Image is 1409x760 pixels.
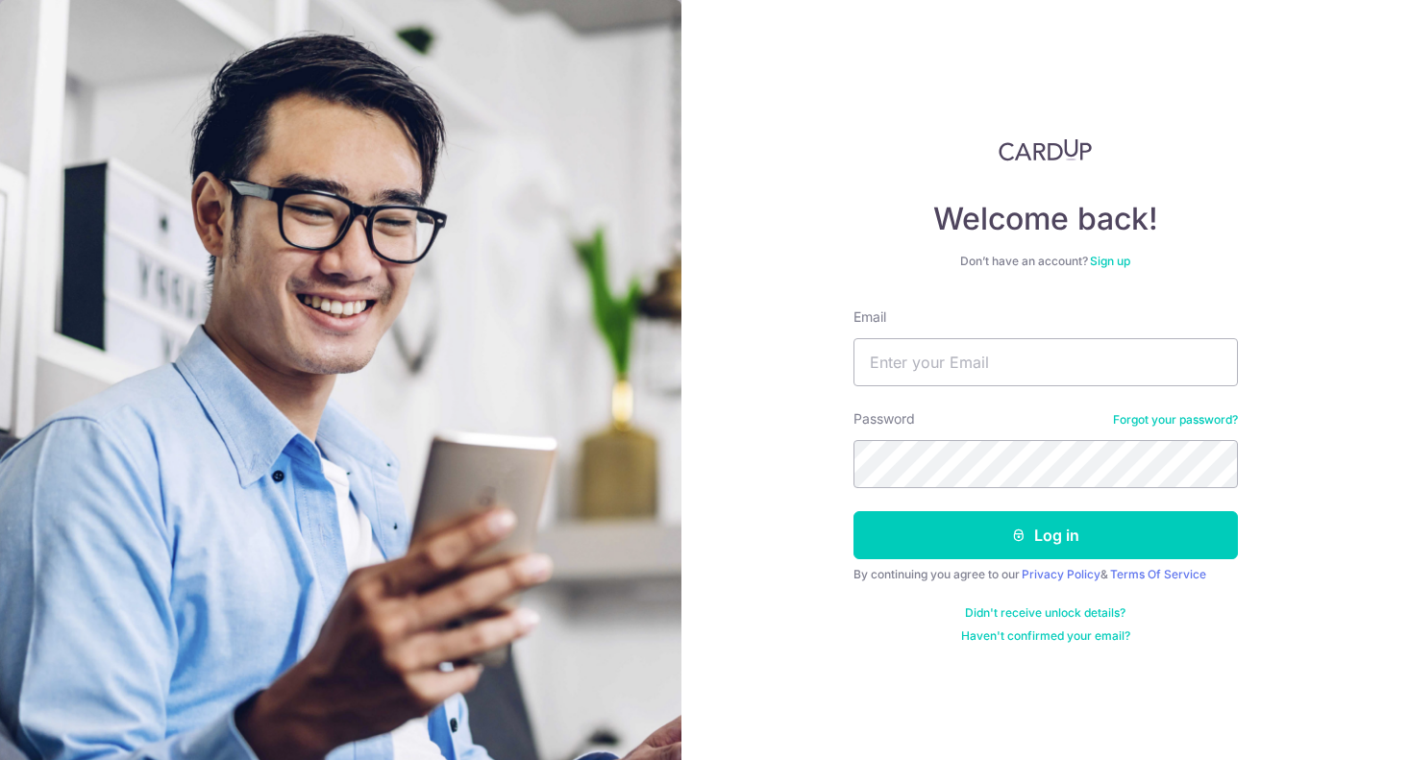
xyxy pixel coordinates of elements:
a: Haven't confirmed your email? [961,628,1130,644]
a: Sign up [1090,254,1130,268]
a: Terms Of Service [1110,567,1206,581]
input: Enter your Email [853,338,1238,386]
a: Didn't receive unlock details? [965,605,1125,621]
a: Privacy Policy [1022,567,1100,581]
button: Log in [853,511,1238,559]
div: By continuing you agree to our & [853,567,1238,582]
label: Email [853,307,886,327]
label: Password [853,409,915,429]
div: Don’t have an account? [853,254,1238,269]
h4: Welcome back! [853,200,1238,238]
img: CardUp Logo [999,138,1093,161]
a: Forgot your password? [1113,412,1238,428]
